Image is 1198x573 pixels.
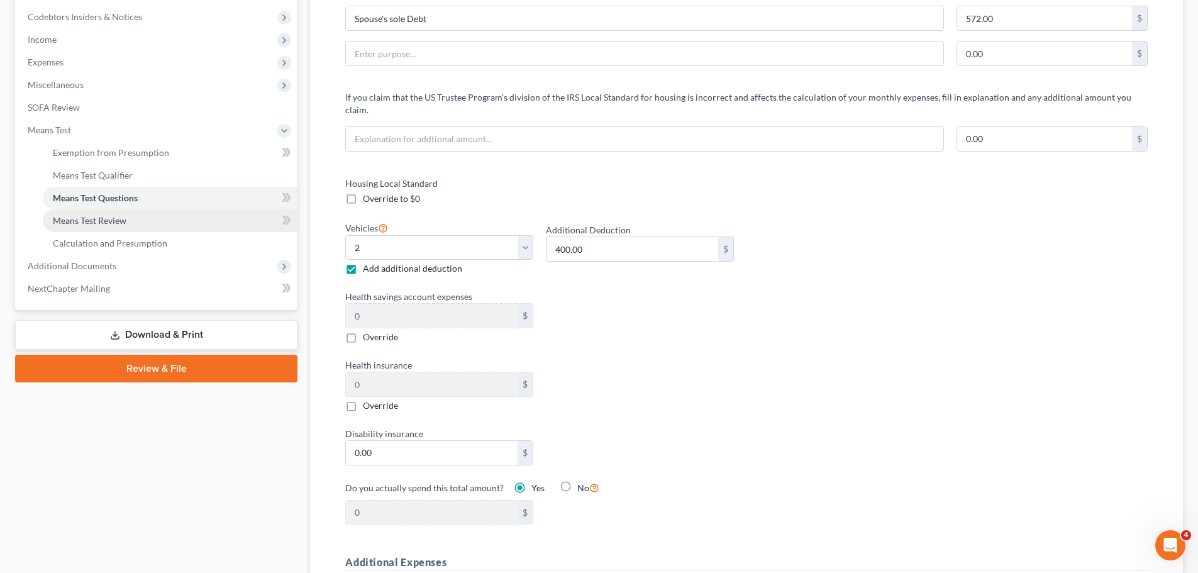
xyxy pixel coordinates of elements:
div: $ [518,372,533,396]
span: No [577,482,589,493]
span: Codebtors Insiders & Notices [28,11,142,22]
span: Means Test [28,125,71,135]
span: Add additional deduction [363,263,462,274]
div: $ [1132,42,1147,65]
span: Expenses [28,57,64,67]
span: Means Test Questions [53,192,138,203]
span: Means Test Qualifier [53,170,133,181]
span: Override to $0 [363,193,420,204]
input: 0.00 [346,501,518,525]
input: 0.00 [957,127,1132,151]
input: 0.00 [346,441,518,465]
div: $ [518,441,533,465]
label: Health savings account expenses [339,290,740,303]
a: Means Test Qualifier [43,164,297,187]
label: Do you actually spend this total amount? [345,481,504,494]
div: $ [518,304,533,328]
span: 4 [1181,530,1191,540]
label: Housing Local Standard [339,177,740,190]
label: Vehicles [345,220,388,235]
p: If you claim that the US Trustee Program's division of the IRS Local Standard for housing is inco... [345,91,1148,116]
div: $ [1132,127,1147,151]
div: $ [718,237,733,261]
span: SOFA Review [28,102,80,113]
span: Override [363,331,398,342]
a: SOFA Review [18,96,297,119]
input: 0.00 [346,304,518,328]
span: Miscellaneous [28,79,84,90]
input: 0.00 [346,372,518,396]
div: $ [1132,6,1147,30]
a: NextChapter Mailing [18,277,297,300]
input: 0.00 [546,237,718,261]
input: 0.00 [957,6,1132,30]
label: Disability insurance [339,427,740,440]
span: Income [28,34,57,45]
span: Yes [531,482,545,493]
a: Review & File [15,355,297,382]
span: Calculation and Presumption [53,238,167,248]
a: Download & Print [15,320,297,350]
span: Additional Documents [28,260,116,271]
div: $ [518,501,533,525]
span: NextChapter Mailing [28,283,110,294]
a: Means Test Review [43,209,297,232]
span: Means Test Review [53,215,126,226]
span: Override [363,400,398,411]
input: Explanation for addtional amount... [346,127,943,151]
span: Exemption from Presumption [53,147,169,158]
a: Exemption from Presumption [43,142,297,164]
input: 0.00 [957,42,1132,65]
input: Enter purpose... [346,6,943,30]
iframe: Intercom live chat [1155,530,1185,560]
a: Means Test Questions [43,187,297,209]
h5: Additional Expenses [345,555,1148,570]
input: Enter purpose... [346,42,943,65]
a: Calculation and Presumption [43,232,297,255]
label: Additional Deduction [546,223,631,236]
label: Health insurance [339,359,740,372]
